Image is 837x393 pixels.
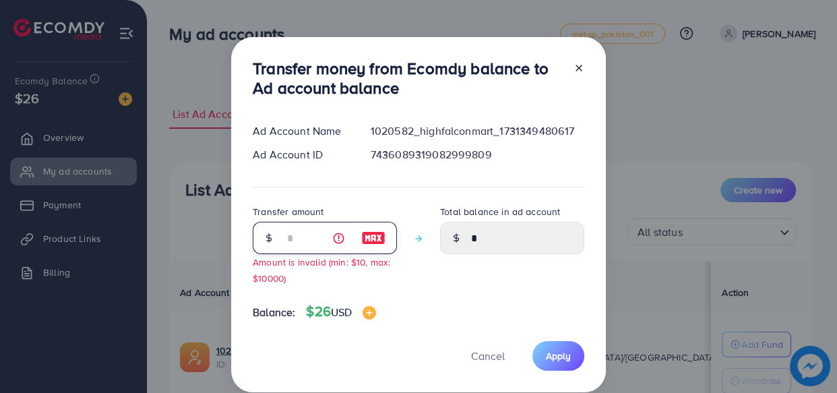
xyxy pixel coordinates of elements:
[360,123,595,139] div: 1020582_highfalconmart_1731349480617
[454,341,522,370] button: Cancel
[253,205,323,218] label: Transfer amount
[532,341,584,370] button: Apply
[253,255,390,284] small: Amount is invalid (min: $10, max: $10000)
[361,230,385,246] img: image
[331,305,352,320] span: USD
[242,147,360,162] div: Ad Account ID
[242,123,360,139] div: Ad Account Name
[471,349,505,363] span: Cancel
[360,147,595,162] div: 7436089319082999809
[253,305,295,320] span: Balance:
[440,205,560,218] label: Total balance in ad account
[546,349,571,363] span: Apply
[253,59,563,98] h3: Transfer money from Ecomdy balance to Ad account balance
[306,303,376,320] h4: $26
[363,306,376,320] img: image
